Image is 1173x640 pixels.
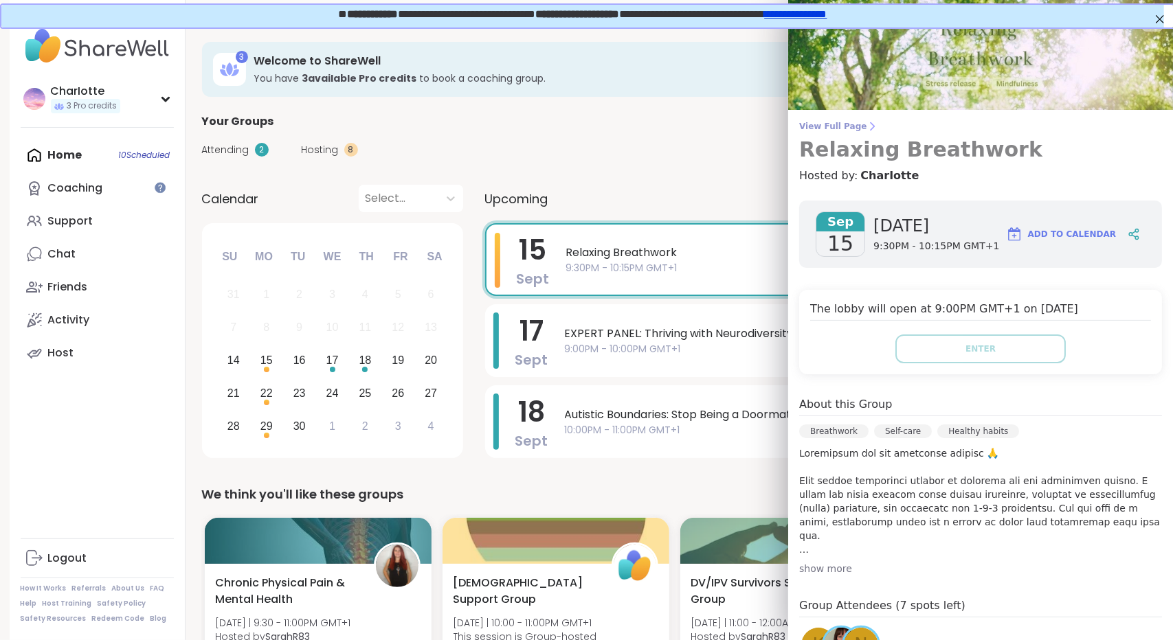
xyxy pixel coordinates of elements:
div: 1 [263,285,269,304]
div: 4 [362,285,368,304]
div: Choose Saturday, September 27th, 2025 [416,378,446,408]
div: Choose Monday, September 15th, 2025 [252,346,281,376]
div: Choose Saturday, September 20th, 2025 [416,346,446,376]
div: 30 [293,417,306,435]
div: 21 [227,384,240,402]
div: 4 [428,417,434,435]
div: 23 [293,384,306,402]
a: Referrals [72,584,107,593]
a: Support [21,205,174,238]
div: Choose Sunday, September 28th, 2025 [219,411,249,441]
div: 2 [255,143,269,157]
div: month 2025-09 [217,278,447,442]
a: Safety Resources [21,614,87,624]
span: Chronic Physical Pain & Mental Health [216,575,359,608]
img: CharIotte [23,88,45,110]
a: About Us [112,584,145,593]
span: Sep [816,212,864,231]
a: Safety Policy [98,599,146,608]
a: Activity [21,304,174,336]
div: 1 [329,417,335,435]
div: 6 [428,285,434,304]
div: 25 [359,384,372,402]
button: Add to Calendar [1000,218,1122,251]
div: Logout [48,551,87,566]
div: We [317,242,347,272]
span: 15 [520,231,547,269]
div: Self-care [874,424,932,438]
h3: Welcome to ShareWell [254,54,1007,69]
a: CharIotte [860,168,919,184]
div: 8 [344,143,358,157]
span: 9:30PM - 10:15PM GMT+1 [873,240,999,253]
span: Your Groups [202,113,274,130]
div: Host [48,345,74,361]
span: Calendar [202,190,259,208]
span: Relaxing Breathwork [566,244,1121,261]
div: Not available Friday, September 5th, 2025 [383,280,413,310]
h4: Hosted by: [799,168,1162,184]
div: Not available Wednesday, September 10th, 2025 [317,313,347,343]
div: Choose Tuesday, September 23rd, 2025 [284,378,314,408]
div: 10 [326,318,339,336]
div: 3 [329,285,335,304]
span: Sept [517,269,550,288]
div: Not available Sunday, August 31st, 2025 [219,280,249,310]
div: Activity [48,312,90,328]
div: Choose Tuesday, September 30th, 2025 [284,411,314,441]
div: We think you'll like these groups [202,485,1148,504]
div: 18 [359,351,372,369]
a: Logout [21,542,174,575]
div: Not available Thursday, September 11th, 2025 [350,313,380,343]
span: 10:00PM - 11:00PM GMT+1 [565,423,1123,437]
span: Hosting [302,143,339,157]
div: Su [214,242,245,272]
span: 9:00PM - 10:00PM GMT+1 [565,342,1123,356]
div: 3 [395,417,401,435]
span: 17 [520,312,544,350]
a: View Full PageRelaxing Breathwork [799,121,1162,162]
div: 26 [392,384,404,402]
div: 14 [227,351,240,369]
div: 12 [392,318,404,336]
div: Tu [283,242,313,272]
span: Upcoming [485,190,548,208]
div: 24 [326,384,339,402]
span: 3 Pro credits [67,100,118,112]
div: Choose Sunday, September 21st, 2025 [219,378,249,408]
div: Not available Monday, September 1st, 2025 [252,280,281,310]
a: Host Training [43,599,92,608]
div: show more [799,562,1162,575]
img: SarahR83 [376,545,418,587]
div: Support [48,214,93,229]
a: Help [21,599,37,608]
span: [DATE] [873,215,999,237]
div: Choose Tuesday, September 16th, 2025 [284,346,314,376]
a: How It Works [21,584,67,593]
div: Choose Friday, September 26th, 2025 [383,378,413,408]
div: Sa [419,242,449,272]
h3: You have to book a coaching group. [254,71,1007,85]
span: Enter [965,343,996,355]
span: [DATE] | 11:00 - 12:00AM GMT+1 [691,616,830,630]
h4: The lobby will open at 9:00PM GMT+1 on [DATE] [810,301,1151,321]
span: [DATE] | 10:00 - 11:00PM GMT+1 [454,616,597,630]
div: 13 [425,318,437,336]
div: Choose Monday, September 29th, 2025 [252,411,281,441]
div: Not available Saturday, September 13th, 2025 [416,313,446,343]
div: Choose Monday, September 22nd, 2025 [252,378,281,408]
div: 5 [395,285,401,304]
div: Choose Friday, October 3rd, 2025 [383,411,413,441]
div: Choose Wednesday, October 1st, 2025 [317,411,347,441]
button: Enter [895,334,1066,363]
div: Choose Saturday, October 4th, 2025 [416,411,446,441]
div: Choose Thursday, October 2nd, 2025 [350,411,380,441]
a: Blog [150,614,167,624]
div: 28 [227,417,240,435]
span: EXPERT PANEL: Thriving with Neurodiversity 🧠 [565,325,1123,342]
span: Sept [515,350,548,369]
div: Friends [48,279,88,295]
a: Redeem Code [92,614,145,624]
div: 2 [296,285,302,304]
div: Not available Saturday, September 6th, 2025 [416,280,446,310]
